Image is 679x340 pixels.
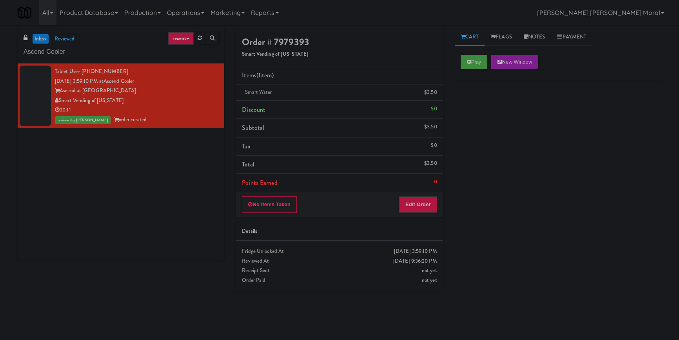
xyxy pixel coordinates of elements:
[55,116,111,124] span: reviewed by [PERSON_NAME]
[242,227,437,236] div: Details
[256,71,274,80] span: (1 )
[485,28,518,46] a: Flags
[18,6,31,20] img: Micromart
[431,141,437,150] div: $0
[242,266,437,276] div: Receipt Sent
[434,177,437,187] div: 0
[393,256,437,266] div: [DATE] 9:36:20 PM
[424,122,437,132] div: $3.50
[114,116,147,123] span: order created
[242,247,437,256] div: Fridge Unlocked At
[33,34,49,44] a: inbox
[518,28,551,46] a: Notes
[242,71,274,80] span: Items
[242,123,264,132] span: Subtotal
[242,178,277,187] span: Points Earned
[461,55,488,69] button: Play
[424,88,437,97] div: $3.50
[55,86,218,96] div: Ascend at [GEOGRAPHIC_DATA]
[551,28,592,46] a: Payment
[394,247,437,256] div: [DATE] 3:59:10 PM
[242,196,297,213] button: No Items Taken
[103,77,134,85] a: Ascend Cooler
[24,45,218,59] input: Search vision orders
[168,32,194,45] a: recent
[260,71,272,80] ng-pluralize: item
[55,96,218,106] div: Smart Vending of [US_STATE]
[491,55,538,69] button: New Window
[242,142,250,151] span: Tax
[55,105,218,115] div: 00:11
[422,276,437,284] span: not yet
[422,267,437,274] span: not yet
[399,196,437,213] button: Edit Order
[242,51,437,57] h5: Smart Vending of [US_STATE]
[242,276,437,285] div: Order Paid
[455,28,485,46] a: Cart
[79,68,128,75] span: · [PHONE_NUMBER]
[242,256,437,266] div: Reviewed At
[431,104,437,114] div: $0
[242,37,437,47] h4: Order # 7979393
[242,160,254,169] span: Total
[55,77,103,85] span: [DATE] 3:59:10 PM at
[245,88,272,96] span: Smart Water
[18,64,224,128] li: Tablet User· [PHONE_NUMBER][DATE] 3:59:10 PM atAscend CoolerAscend at [GEOGRAPHIC_DATA]Smart Vend...
[55,68,128,75] a: Tablet User· [PHONE_NUMBER]
[424,159,437,168] div: $3.50
[53,34,77,44] a: reviewed
[242,105,265,114] span: Discount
